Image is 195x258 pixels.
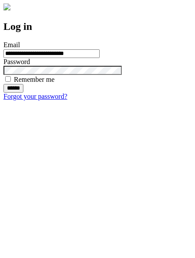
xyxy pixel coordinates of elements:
h2: Log in [3,21,192,32]
label: Remember me [14,76,55,83]
img: logo-4e3dc11c47720685a147b03b5a06dd966a58ff35d612b21f08c02c0306f2b779.png [3,3,10,10]
a: Forgot your password? [3,93,67,100]
label: Email [3,41,20,48]
label: Password [3,58,30,65]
